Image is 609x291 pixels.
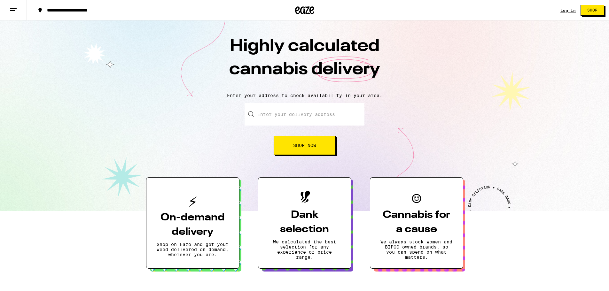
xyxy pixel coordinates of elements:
[380,239,453,260] p: We always stock women and BIPOC owned brands, so you can spend on what matters.
[258,177,351,269] button: Dank selectionWe calculated the best selection for any experience or price range.
[587,8,597,12] span: Shop
[6,93,603,98] p: Enter your address to check availability in your area.
[157,242,229,257] p: Shop on Eaze and get your weed delivered on demand, wherever you are.
[581,5,604,16] button: Shop
[269,208,341,237] h3: Dank selection
[380,208,453,237] h3: Cannabis for a cause
[274,136,336,155] button: Shop Now
[293,143,316,148] span: Shop Now
[560,8,576,12] div: Log In
[146,177,239,269] button: On-demand deliveryShop on Eaze and get your weed delivered on demand, wherever you are.
[269,239,341,260] p: We calculated the best selection for any experience or price range.
[245,103,364,126] input: Enter your delivery address
[370,177,463,269] button: Cannabis for a causeWe always stock women and BIPOC owned brands, so you can spend on what matters.
[157,211,229,239] h3: On-demand delivery
[193,35,417,88] h1: Highly calculated cannabis delivery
